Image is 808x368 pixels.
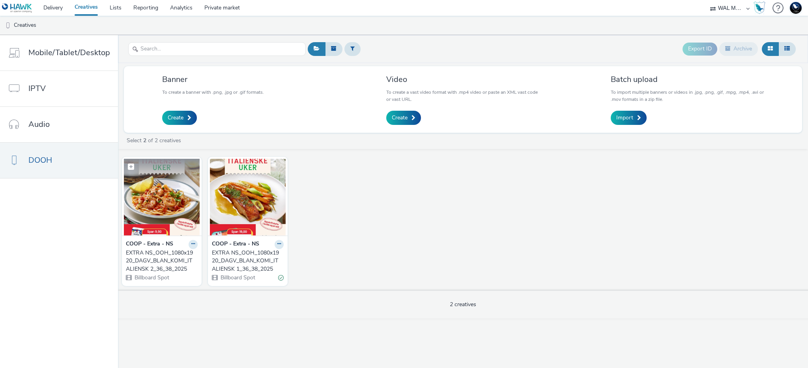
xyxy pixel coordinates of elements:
[28,83,46,94] span: IPTV
[754,2,769,14] a: Hawk Academy
[143,137,146,144] strong: 2
[2,3,32,13] img: undefined Logo
[126,240,173,249] strong: COOP - Extra - NS
[386,89,539,103] p: To create a vast video format with .mp4 video or paste an XML vast code or vast URL.
[28,154,52,166] span: DOOH
[790,2,802,14] img: Support Hawk
[386,74,539,85] h3: Video
[611,111,647,125] a: Import
[124,159,200,236] img: EXTRA NS_OOH_1080x1920_DAGV_BLAN_KOMI_ITALIENSK 2_36_38_2025 visual
[212,249,281,273] div: EXTRA NS_OOH_1080x1920_DAGV_BLAN_KOMI_ITALIENSK 1_36_38_2025
[128,42,306,56] input: Search...
[778,42,796,56] button: Table
[134,274,169,281] span: Billboard Spot
[162,111,197,125] a: Create
[392,114,408,122] span: Create
[719,42,758,56] button: Archive
[278,274,284,282] div: Valid
[754,2,765,14] img: Hawk Academy
[386,111,421,125] a: Create
[126,249,198,273] a: EXTRA NS_OOH_1080x1920_DAGV_BLAN_KOMI_ITALIENSK 2_36_38_2025
[212,249,284,273] a: EXTRA NS_OOH_1080x1920_DAGV_BLAN_KOMI_ITALIENSK 1_36_38_2025
[28,47,110,58] span: Mobile/Tablet/Desktop
[210,159,286,236] img: EXTRA NS_OOH_1080x1920_DAGV_BLAN_KOMI_ITALIENSK 1_36_38_2025 visual
[126,137,184,144] a: Select of 2 creatives
[220,274,255,281] span: Billboard Spot
[450,301,476,308] span: 2 creatives
[611,74,764,85] h3: Batch upload
[611,89,764,103] p: To import multiple banners or videos in .jpg, .png, .gif, .mpg, .mp4, .avi or .mov formats in a z...
[162,89,264,96] p: To create a banner with .png, .jpg or .gif formats.
[616,114,633,122] span: Import
[4,22,12,30] img: dooh
[28,119,50,130] span: Audio
[126,249,195,273] div: EXTRA NS_OOH_1080x1920_DAGV_BLAN_KOMI_ITALIENSK 2_36_38_2025
[212,240,259,249] strong: COOP - Extra - NS
[162,74,264,85] h3: Banner
[683,43,717,55] button: Export ID
[762,42,779,56] button: Grid
[168,114,183,122] span: Create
